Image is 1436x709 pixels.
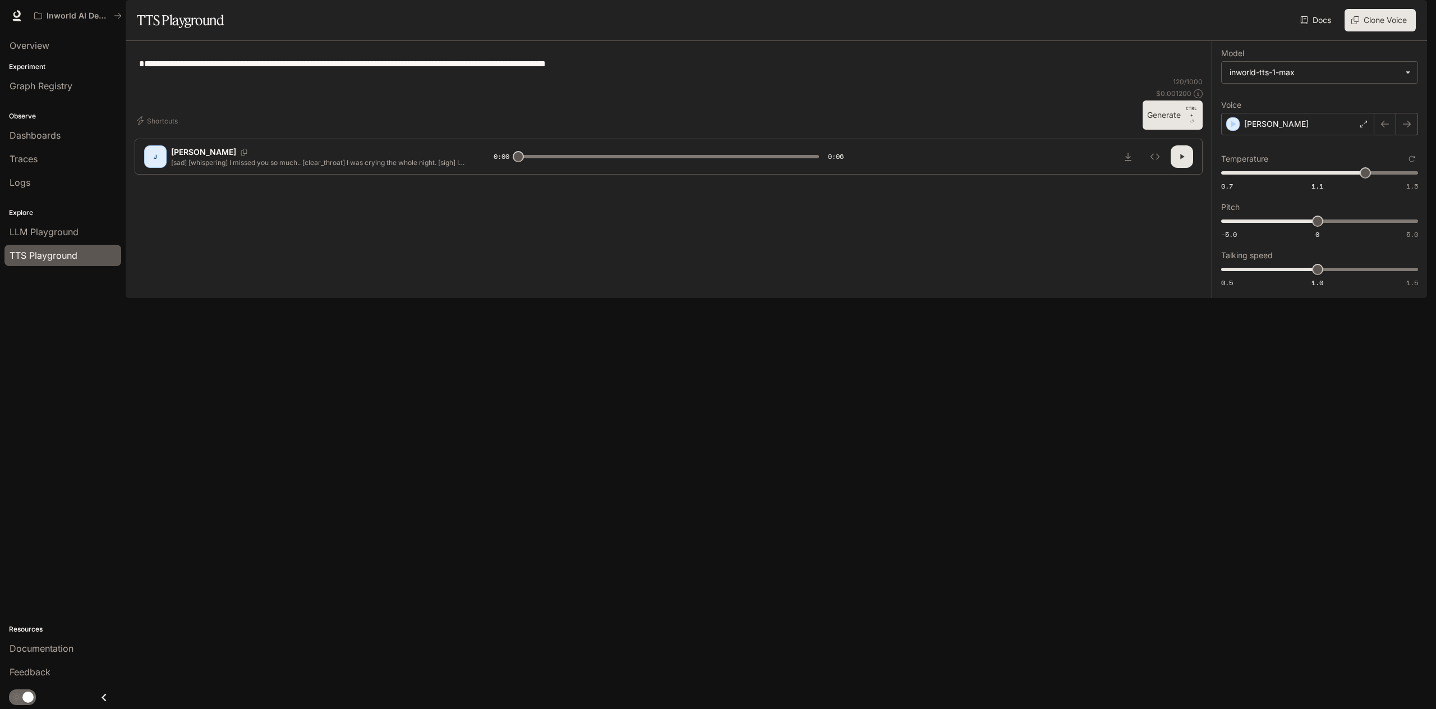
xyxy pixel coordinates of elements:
[1315,230,1319,239] span: 0
[1222,62,1417,83] div: inworld-tts-1-max
[1221,251,1273,259] p: Talking speed
[1221,278,1233,287] span: 0.5
[1173,77,1203,86] p: 120 / 1000
[828,151,844,162] span: 0:06
[1221,203,1240,211] p: Pitch
[1221,49,1244,57] p: Model
[1230,67,1400,78] div: inworld-tts-1-max
[1221,181,1233,191] span: 0.7
[1117,145,1139,168] button: Download audio
[1185,105,1198,118] p: CTRL +
[171,147,236,158] p: [PERSON_NAME]
[1221,101,1241,109] p: Voice
[29,4,127,27] button: All workspaces
[137,9,224,31] h1: TTS Playground
[1221,230,1237,239] span: -5.0
[1406,278,1418,287] span: 1.5
[1244,118,1309,130] p: [PERSON_NAME]
[1406,153,1418,165] button: Reset to default
[1345,9,1416,31] button: Clone Voice
[1144,145,1166,168] button: Inspect
[146,148,164,166] div: J
[1298,9,1336,31] a: Docs
[1185,105,1198,125] p: ⏎
[1221,155,1268,163] p: Temperature
[1143,100,1203,130] button: GenerateCTRL +⏎
[494,151,509,162] span: 0:00
[171,158,467,167] p: [sad] [whispering] I missed you so much.. [clear_throat] I was crying the whole night. [sigh] I h...
[1311,278,1323,287] span: 1.0
[1311,181,1323,191] span: 1.1
[47,11,109,21] p: Inworld AI Demos
[1156,89,1191,98] p: $ 0.001200
[1406,230,1418,239] span: 5.0
[135,112,182,130] button: Shortcuts
[236,149,252,155] button: Copy Voice ID
[1406,181,1418,191] span: 1.5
